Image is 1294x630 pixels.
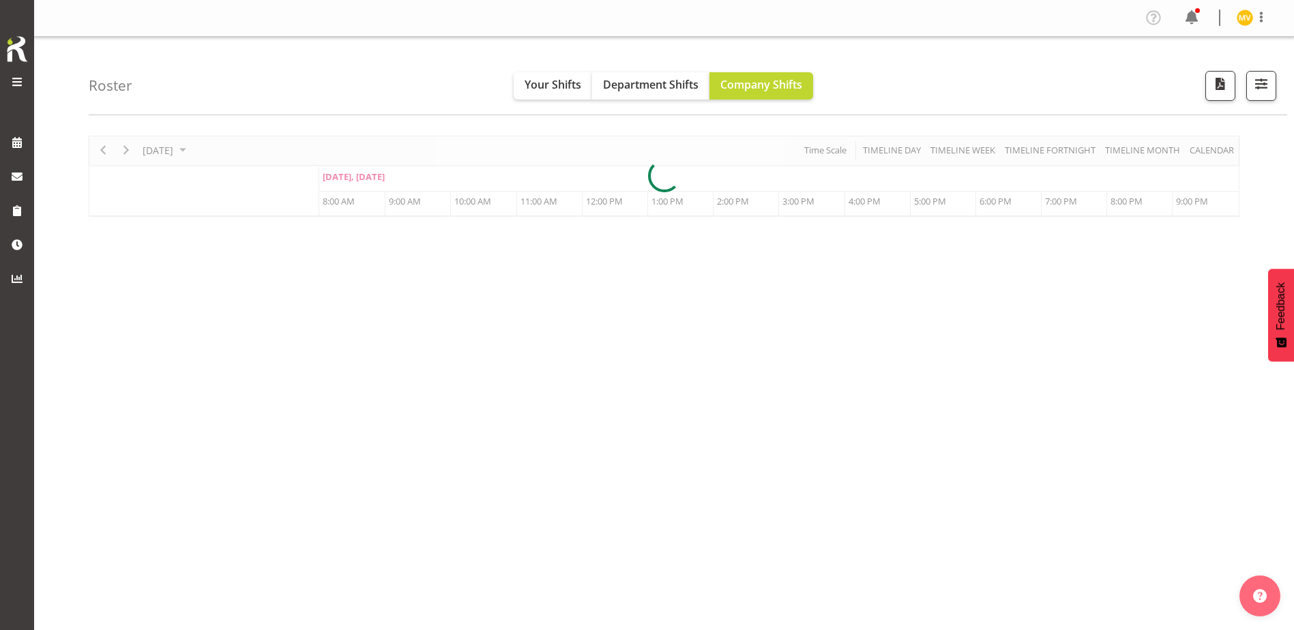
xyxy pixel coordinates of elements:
[1205,71,1235,101] button: Download a PDF of the roster for the current day
[1246,71,1276,101] button: Filter Shifts
[709,72,813,100] button: Company Shifts
[3,34,31,64] img: Rosterit icon logo
[1253,589,1267,603] img: help-xxl-2.png
[720,77,802,92] span: Company Shifts
[592,72,709,100] button: Department Shifts
[1237,10,1253,26] img: marion-van-voornveld11681.jpg
[514,72,592,100] button: Your Shifts
[1268,269,1294,361] button: Feedback - Show survey
[1275,282,1287,330] span: Feedback
[603,77,699,92] span: Department Shifts
[525,77,581,92] span: Your Shifts
[89,78,132,93] h4: Roster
